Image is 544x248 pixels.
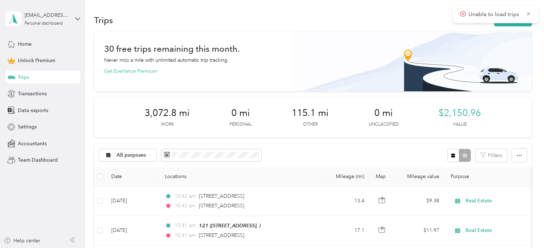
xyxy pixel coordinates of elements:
th: Date [106,167,159,187]
p: Never miss a mile with unlimited automatic trip tracking [104,56,227,64]
span: Settings [18,123,37,131]
button: Filters [476,149,507,162]
td: [DATE] [106,187,159,216]
span: [STREET_ADDRESS] [199,203,244,209]
span: 10:42 am [175,192,196,200]
p: Unable to load trips [468,10,521,19]
span: [STREET_ADDRESS] [199,193,244,199]
td: 17.1 [323,216,370,246]
span: Trips [18,74,29,81]
p: Value [453,121,467,128]
span: 121 ([STREET_ADDRESS], ) [199,223,261,228]
span: 3,072.8 mi [145,107,190,119]
span: Data exports [18,107,48,114]
h1: 30 free trips remaining this month. [104,45,240,52]
span: 10:41 am [175,232,196,239]
div: [EMAIL_ADDRESS][DOMAIN_NAME] [25,11,69,19]
td: 13.4 [323,187,370,216]
p: Unclassified [369,121,399,128]
span: Accountants [18,140,47,147]
td: $11.97 [395,216,445,246]
span: Home [18,40,32,48]
span: Team Dashboard [18,156,58,164]
button: Help center [4,237,40,244]
span: Transactions [18,90,47,97]
p: Personal [230,121,252,128]
span: 10:42 am [175,202,196,210]
th: Locations [159,167,323,187]
h1: Trips [94,16,113,24]
span: 10:41 am [175,222,196,229]
span: Real Estate [466,227,531,234]
span: [STREET_ADDRESS] [199,232,244,238]
th: Mileage (mi) [323,167,370,187]
span: All purposes [117,153,146,158]
span: 0 mi [374,107,393,119]
td: $9.38 [395,187,445,216]
span: Real Estate [466,197,531,205]
span: 115.1 mi [292,107,329,119]
p: Work [161,121,174,128]
span: Unlock Premium [18,57,55,64]
p: Other [303,121,318,128]
span: 0 mi [231,107,250,119]
span: $2,150.96 [438,107,481,119]
th: Mileage value [395,167,445,187]
td: [DATE] [106,216,159,246]
th: Map [370,167,395,187]
button: Get Everlance Premium [104,67,157,75]
div: Personal dashboard [25,21,63,26]
img: Banner [293,31,532,91]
